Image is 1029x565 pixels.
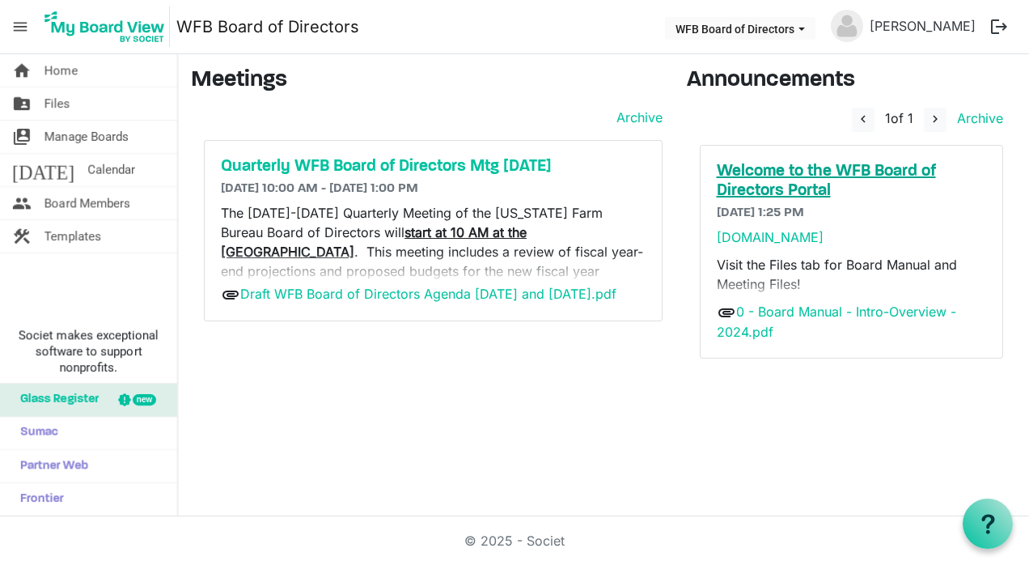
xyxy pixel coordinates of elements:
[240,286,616,302] a: Draft WFB Board of Directors Agenda [DATE] and [DATE].pdf
[44,87,70,120] span: Files
[221,181,646,197] h6: [DATE] 10:00 AM - [DATE] 1:00 PM
[717,162,987,201] a: Welcome to the WFB Board of Directors Portal
[40,6,176,47] a: My Board View Logo
[717,303,736,322] span: attachment
[12,187,32,219] span: people
[982,10,1016,44] button: logout
[12,121,32,153] span: switch_account
[610,108,663,127] a: Archive
[5,11,36,42] span: menu
[221,285,240,304] span: attachment
[7,327,170,376] span: Societ makes exceptional software to support nonprofits.
[951,110,1003,126] a: Archive
[12,154,74,186] span: [DATE]
[191,67,663,95] h3: Meetings
[40,6,170,47] img: My Board View Logo
[87,154,135,186] span: Calendar
[44,54,78,87] span: Home
[928,112,942,126] span: navigate_next
[885,110,891,126] span: 1
[221,157,646,176] a: Quarterly WFB Board of Directors Mtg [DATE]
[221,224,527,260] span: start at 10 AM at the [GEOGRAPHIC_DATA]
[12,483,64,516] span: Frontier
[863,10,982,42] a: [PERSON_NAME]
[831,10,863,42] img: no-profile-picture.svg
[12,450,88,482] span: Partner Web
[717,304,956,341] a: 0 - Board Manual - Intro-Overview - 2024.pdf
[717,206,804,219] span: [DATE] 1:25 PM
[464,533,565,549] a: © 2025 - Societ
[12,220,32,253] span: construction
[924,108,946,132] button: navigate_next
[665,17,815,40] button: WFB Board of Directors dropdownbutton
[852,108,874,132] button: navigate_before
[44,187,130,219] span: Board Members
[856,112,870,126] span: navigate_before
[12,87,32,120] span: folder_shared
[133,394,156,406] div: new
[44,220,101,253] span: Templates
[12,54,32,87] span: home
[12,417,58,449] span: Sumac
[687,67,1017,95] h3: Announcements
[717,255,987,294] p: Visit the Files tab for Board Manual and Meeting Files!
[12,384,99,416] span: Glass Register
[717,229,824,245] a: [DOMAIN_NAME]
[176,11,359,43] a: WFB Board of Directors
[221,203,646,378] p: The [DATE]-[DATE] Quarterly Meeting of the [US_STATE] Farm Bureau Board of Directors will . This ...
[885,110,913,126] span: of 1
[44,121,129,153] span: Manage Boards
